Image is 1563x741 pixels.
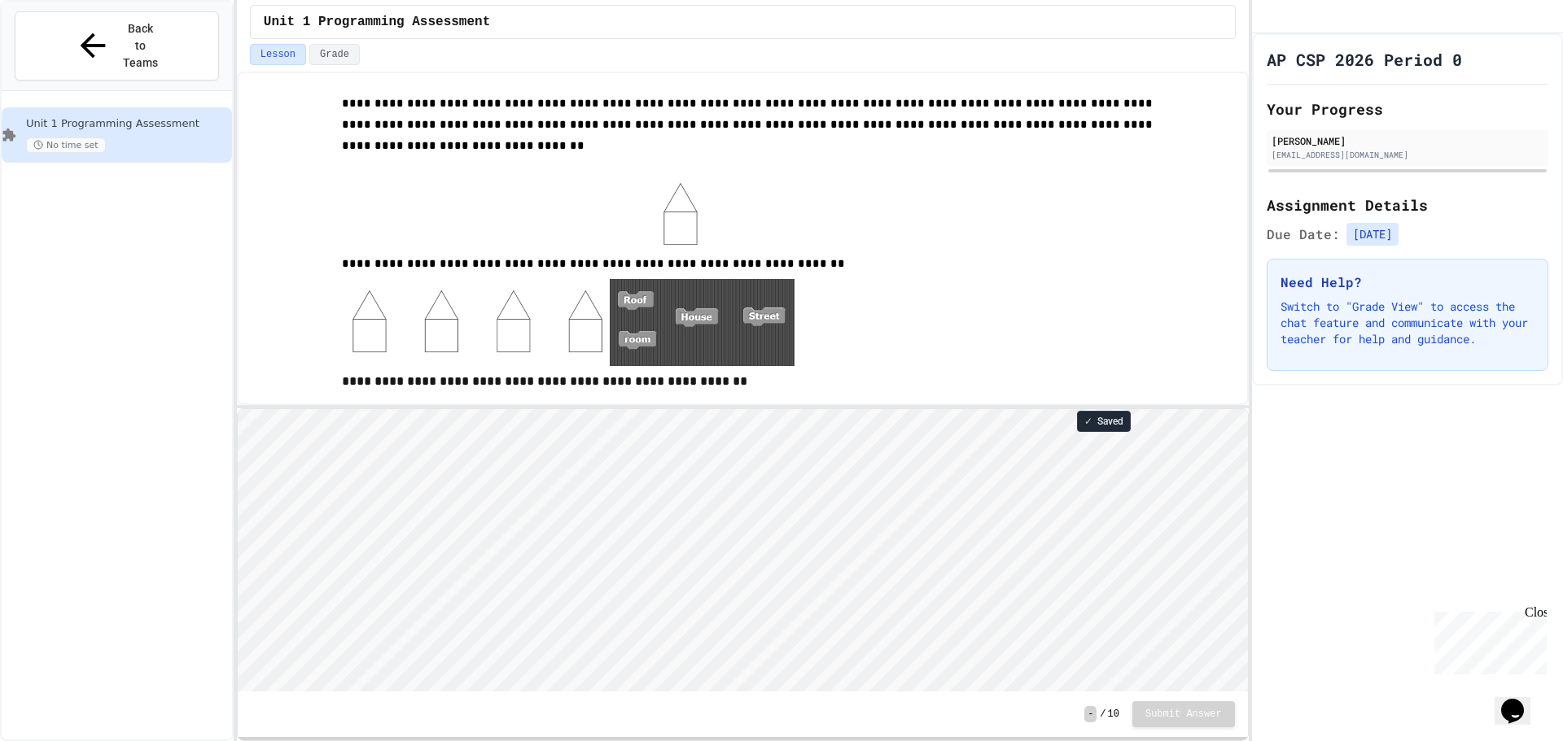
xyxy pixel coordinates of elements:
[26,117,229,131] span: Unit 1 Programming Assessment
[1267,98,1548,120] h2: Your Progress
[1495,676,1547,725] iframe: chat widget
[1267,224,1340,244] span: Due Date:
[1084,415,1092,428] span: ✓
[1097,415,1123,428] span: Saved
[1108,708,1119,721] span: 10
[1281,299,1535,347] p: Switch to "Grade View" to access the chat feature and communicate with your teacher for help and ...
[1272,149,1543,161] div: [EMAIL_ADDRESS][DOMAIN_NAME]
[250,44,306,65] button: Lesson
[1346,223,1399,246] span: [DATE]
[309,44,360,65] button: Grade
[1132,701,1235,727] button: Submit Answer
[1267,194,1548,216] h2: Assignment Details
[1100,708,1105,721] span: /
[15,11,219,81] button: Back to Teams
[26,137,106,153] span: No time set
[1281,272,1535,292] h3: Need Help?
[1084,706,1097,722] span: -
[121,20,160,72] span: Back to Teams
[1267,48,1462,71] h1: AP CSP 2026 Period 0
[7,7,112,103] div: Chat with us now!Close
[1272,133,1543,148] div: [PERSON_NAME]
[1428,605,1547,674] iframe: chat widget
[238,409,1248,691] iframe: Snap! Programming Environment
[1145,708,1222,721] span: Submit Answer
[264,12,490,32] span: Unit 1 Programming Assessment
